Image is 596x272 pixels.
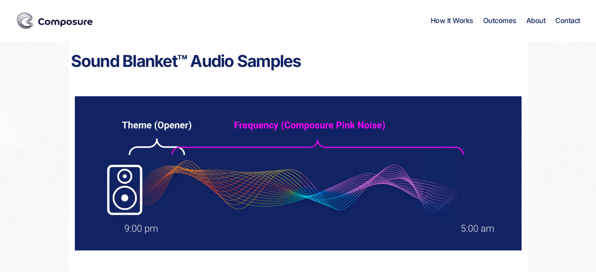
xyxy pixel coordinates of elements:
a: About [526,16,546,25]
a: Contact [555,16,580,25]
nav: Horizontal [431,16,580,25]
h1: Sound Blanket™ Audio Samples [69,49,527,73]
img: Composure [16,11,94,31]
a: Outcomes [483,16,516,25]
a: How It Works [431,16,473,25]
